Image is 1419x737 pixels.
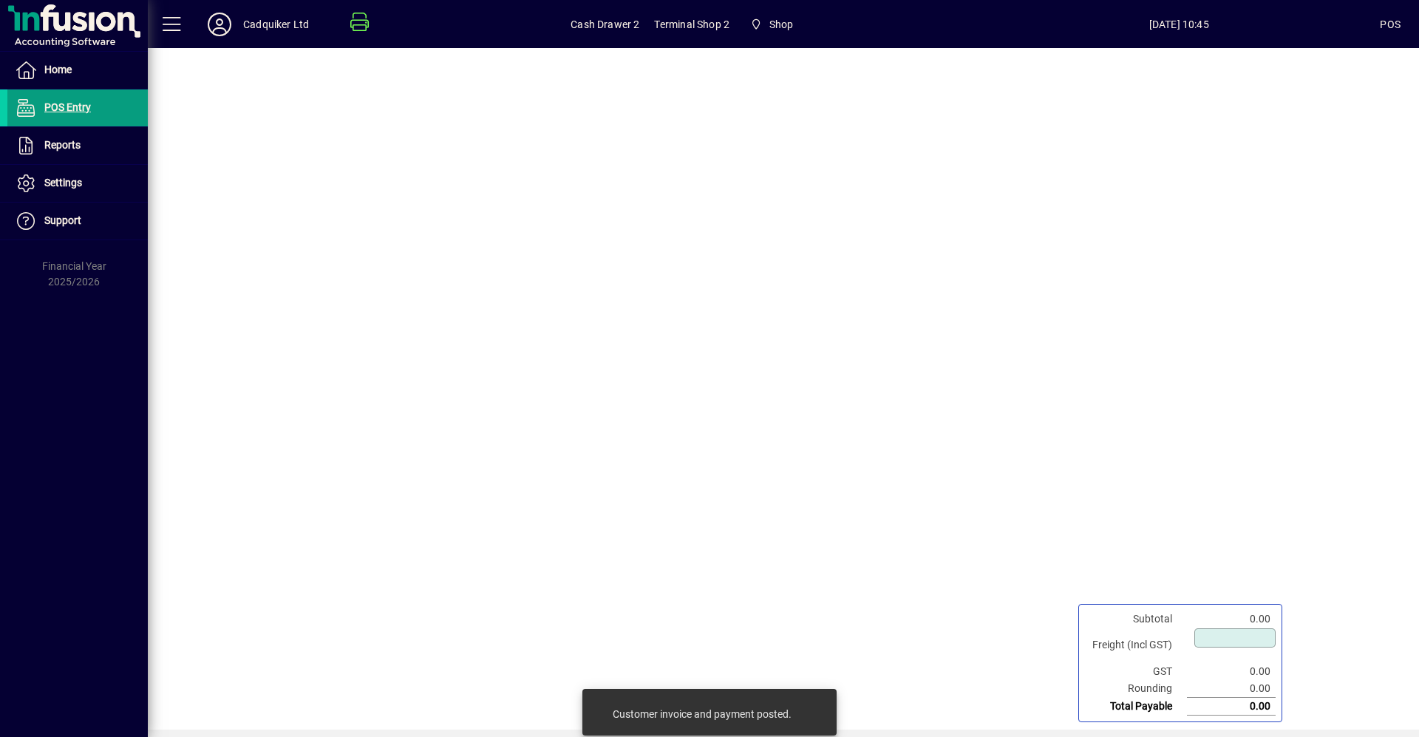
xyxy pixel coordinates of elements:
span: Home [44,64,72,75]
td: 0.00 [1187,698,1276,716]
span: [DATE] 10:45 [978,13,1380,36]
td: Total Payable [1085,698,1187,716]
span: Terminal Shop 2 [654,13,729,36]
span: Shop [744,11,799,38]
button: Profile [196,11,243,38]
td: Freight (Incl GST) [1085,628,1187,663]
div: Cadquiker Ltd [243,13,309,36]
a: Support [7,203,148,240]
span: Support [44,214,81,226]
td: Rounding [1085,680,1187,698]
a: Home [7,52,148,89]
div: Customer invoice and payment posted. [613,707,792,721]
td: Subtotal [1085,611,1187,628]
span: Settings [44,177,82,189]
span: Shop [769,13,794,36]
td: 0.00 [1187,663,1276,680]
a: Settings [7,165,148,202]
span: Cash Drawer 2 [571,13,639,36]
span: Reports [44,139,81,151]
span: POS Entry [44,101,91,113]
td: 0.00 [1187,611,1276,628]
div: POS [1380,13,1401,36]
a: Reports [7,127,148,164]
td: GST [1085,663,1187,680]
td: 0.00 [1187,680,1276,698]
